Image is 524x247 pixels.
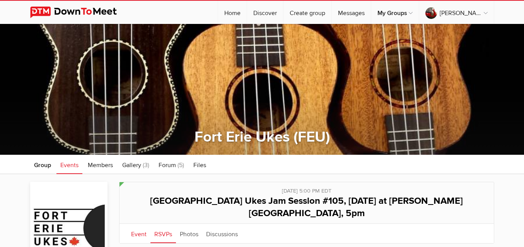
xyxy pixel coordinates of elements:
span: [GEOGRAPHIC_DATA] Ukes Jam Session #105, [DATE] at [PERSON_NAME][GEOGRAPHIC_DATA], 5pm [150,195,463,219]
a: My Groups [371,1,419,24]
a: [PERSON_NAME] [419,1,494,24]
a: RSVPs [150,224,176,243]
a: Members [84,155,117,174]
span: Forum [159,161,176,169]
a: Create group [283,1,331,24]
a: Photos [176,224,202,243]
span: Gallery [122,161,141,169]
span: Files [193,161,206,169]
span: Group [34,161,51,169]
span: (3) [143,161,149,169]
span: Members [88,161,113,169]
a: Fort Erie Ukes (FEU) [195,128,330,146]
a: Gallery (3) [118,155,153,174]
span: (5) [178,161,184,169]
a: Discussions [202,224,242,243]
a: Home [218,1,247,24]
a: Group [30,155,55,174]
div: [DATE] 5:00 PM EDT [127,182,486,195]
a: Event [127,224,150,243]
span: Events [60,161,79,169]
img: DownToMeet [30,7,129,18]
a: Discover [247,1,283,24]
a: Events [56,155,82,174]
a: Files [189,155,210,174]
a: Forum (5) [155,155,188,174]
a: Messages [332,1,371,24]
